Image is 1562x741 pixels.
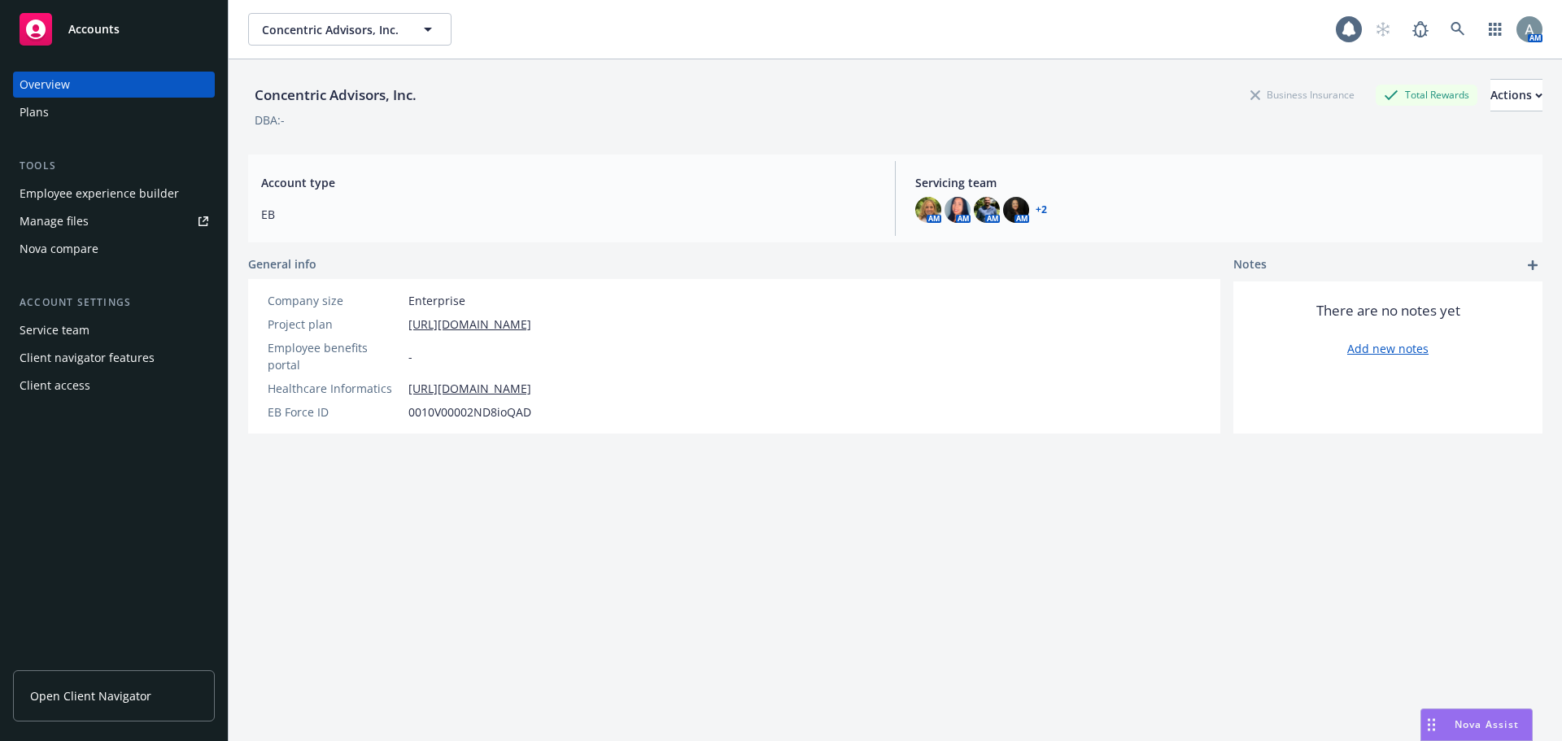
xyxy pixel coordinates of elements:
[1242,85,1363,105] div: Business Insurance
[13,317,215,343] a: Service team
[408,403,531,421] span: 0010V00002ND8ioQAD
[1316,301,1460,320] span: There are no notes yet
[915,197,941,223] img: photo
[20,373,90,399] div: Client access
[13,345,215,371] a: Client navigator features
[13,99,215,125] a: Plans
[1421,709,1442,740] div: Drag to move
[408,292,465,309] span: Enterprise
[20,181,179,207] div: Employee experience builder
[268,339,402,373] div: Employee benefits portal
[13,208,215,234] a: Manage files
[13,236,215,262] a: Nova compare
[1479,13,1512,46] a: Switch app
[1404,13,1437,46] a: Report a Bug
[268,316,402,333] div: Project plan
[68,23,120,36] span: Accounts
[408,316,531,333] a: [URL][DOMAIN_NAME]
[13,158,215,174] div: Tools
[1376,85,1477,105] div: Total Rewards
[268,292,402,309] div: Company size
[13,72,215,98] a: Overview
[13,7,215,52] a: Accounts
[268,380,402,397] div: Healthcare Informatics
[262,21,403,38] span: Concentric Advisors, Inc.
[13,294,215,311] div: Account settings
[13,181,215,207] a: Employee experience builder
[1490,79,1542,111] button: Actions
[20,208,89,234] div: Manage files
[255,111,285,129] div: DBA: -
[248,255,316,272] span: General info
[1420,708,1533,741] button: Nova Assist
[974,197,1000,223] img: photo
[20,72,70,98] div: Overview
[1442,13,1474,46] a: Search
[20,99,49,125] div: Plans
[1003,197,1029,223] img: photo
[945,197,971,223] img: photo
[248,13,452,46] button: Concentric Advisors, Inc.
[268,403,402,421] div: EB Force ID
[1455,717,1519,731] span: Nova Assist
[20,345,155,371] div: Client navigator features
[13,373,215,399] a: Client access
[248,85,423,106] div: Concentric Advisors, Inc.
[408,380,531,397] a: [URL][DOMAIN_NAME]
[408,348,412,365] span: -
[1367,13,1399,46] a: Start snowing
[915,174,1529,191] span: Servicing team
[1036,205,1047,215] a: +2
[1516,16,1542,42] img: photo
[1523,255,1542,275] a: add
[1490,80,1542,111] div: Actions
[1233,255,1267,275] span: Notes
[261,206,875,223] span: EB
[20,236,98,262] div: Nova compare
[261,174,875,191] span: Account type
[1347,340,1429,357] a: Add new notes
[30,687,151,704] span: Open Client Navigator
[20,317,89,343] div: Service team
